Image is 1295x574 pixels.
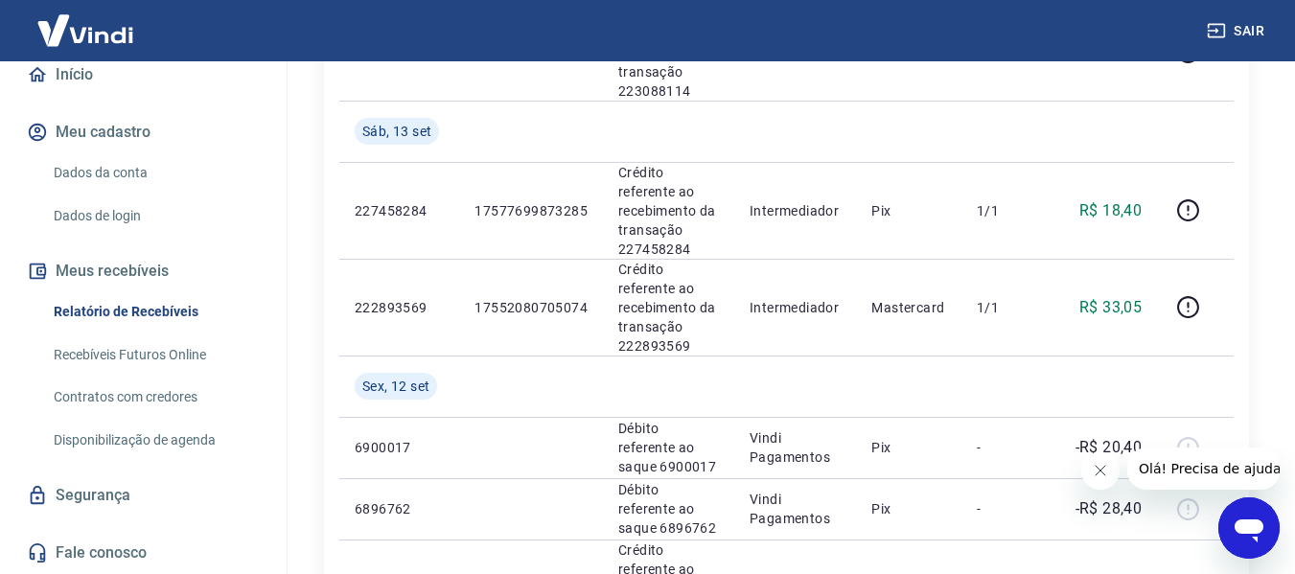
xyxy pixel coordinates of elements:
[46,153,264,193] a: Dados da conta
[474,201,588,220] p: 17577699873285
[362,122,431,141] span: Sáb, 13 set
[871,438,946,457] p: Pix
[618,419,719,476] p: Débito referente ao saque 6900017
[977,201,1033,220] p: 1/1
[871,298,946,317] p: Mastercard
[46,196,264,236] a: Dados de login
[1079,199,1142,222] p: R$ 18,40
[750,298,841,317] p: Intermediador
[618,260,719,356] p: Crédito referente ao recebimento da transação 222893569
[474,298,588,317] p: 17552080705074
[1203,13,1272,49] button: Sair
[871,201,946,220] p: Pix
[1081,451,1120,490] iframe: Fechar mensagem
[977,298,1033,317] p: 1/1
[362,377,429,396] span: Sex, 12 set
[750,428,841,467] p: Vindi Pagamentos
[355,298,444,317] p: 222893569
[23,250,264,292] button: Meus recebíveis
[618,480,719,538] p: Débito referente ao saque 6896762
[46,292,264,332] a: Relatório de Recebíveis
[23,474,264,517] a: Segurança
[23,54,264,96] a: Início
[46,421,264,460] a: Disponibilização de agenda
[355,499,444,518] p: 6896762
[355,201,444,220] p: 227458284
[23,532,264,574] a: Fale conosco
[1079,296,1142,319] p: R$ 33,05
[871,499,946,518] p: Pix
[23,111,264,153] button: Meu cadastro
[355,438,444,457] p: 6900017
[1218,497,1280,559] iframe: Botão para abrir a janela de mensagens
[750,490,841,528] p: Vindi Pagamentos
[23,1,148,59] img: Vindi
[750,201,841,220] p: Intermediador
[1075,436,1143,459] p: -R$ 20,40
[12,13,161,29] span: Olá! Precisa de ajuda?
[46,378,264,417] a: Contratos com credores
[46,335,264,375] a: Recebíveis Futuros Online
[977,438,1033,457] p: -
[618,163,719,259] p: Crédito referente ao recebimento da transação 227458284
[1127,448,1280,490] iframe: Mensagem da empresa
[1075,497,1143,520] p: -R$ 28,40
[977,499,1033,518] p: -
